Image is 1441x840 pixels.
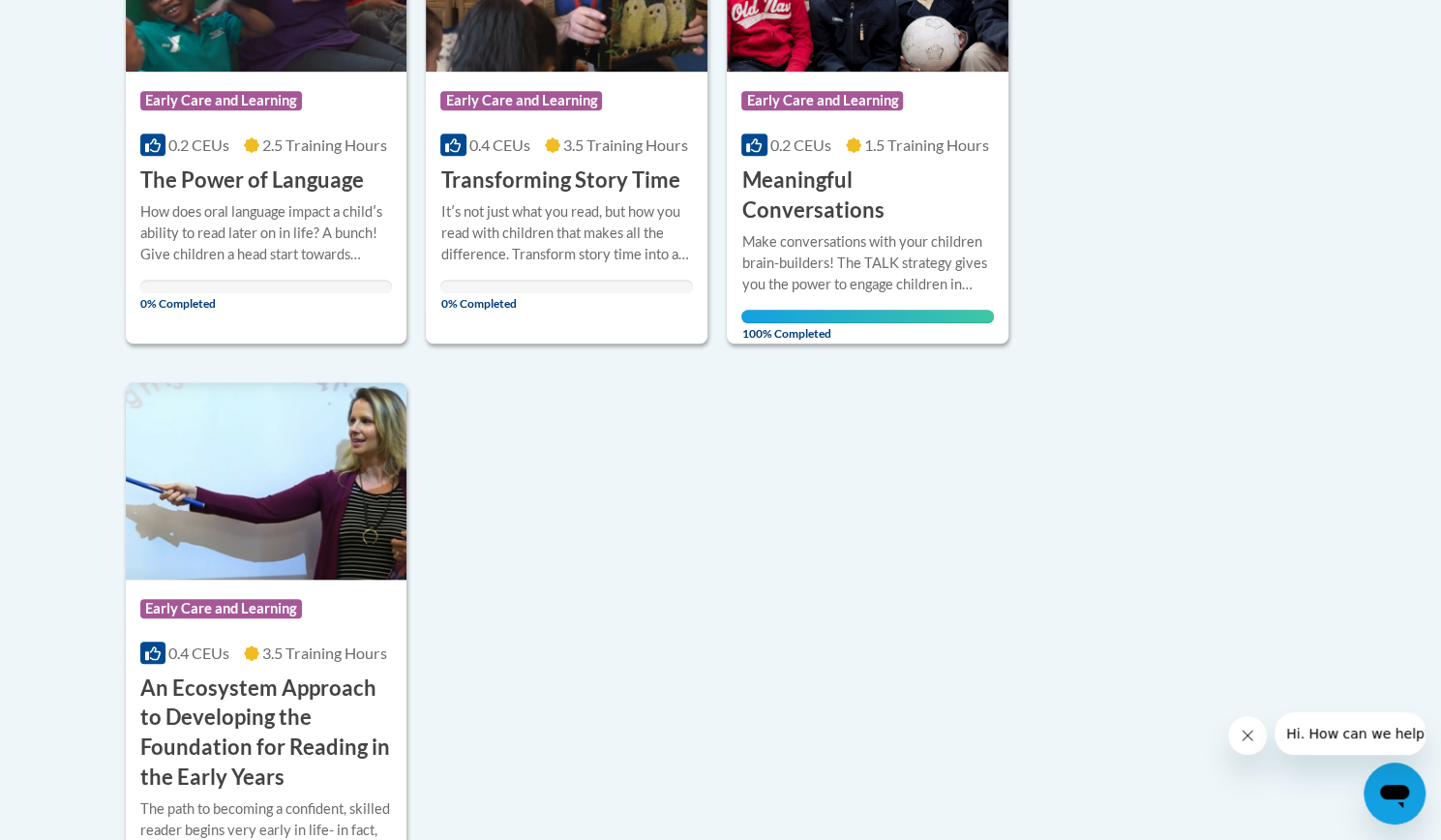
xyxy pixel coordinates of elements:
span: Hi. How can we help? [12,14,157,29]
div: Your progress [741,310,994,323]
div: Make conversations with your children brain-builders! The TALK strategy gives you the power to en... [741,231,994,295]
span: Early Care and Learning [741,91,903,110]
span: Early Care and Learning [140,91,302,110]
span: Early Care and Learning [440,91,602,110]
span: 0.4 CEUs [469,135,530,154]
span: 3.5 Training Hours [563,135,688,154]
div: How does oral language impact a childʹs ability to read later on in life? A bunch! Give children ... [140,201,393,265]
span: 2.5 Training Hours [262,135,387,154]
span: 100% Completed [741,310,994,341]
span: 1.5 Training Hours [864,135,989,154]
span: Early Care and Learning [140,599,302,618]
iframe: Message from company [1275,712,1426,755]
iframe: Button to launch messaging window [1364,763,1426,825]
h3: The Power of Language [140,165,364,195]
span: 0.2 CEUs [770,135,831,154]
span: 0.4 CEUs [168,644,229,662]
h3: Transforming Story Time [440,165,679,195]
span: 0.2 CEUs [168,135,229,154]
div: Itʹs not just what you read, but how you read with children that makes all the difference. Transf... [440,201,693,265]
img: Course Logo [126,382,407,580]
h3: Meaningful Conversations [741,165,994,225]
iframe: Close message [1228,716,1267,755]
span: 3.5 Training Hours [262,644,387,662]
h3: An Ecosystem Approach to Developing the Foundation for Reading in the Early Years [140,674,393,793]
